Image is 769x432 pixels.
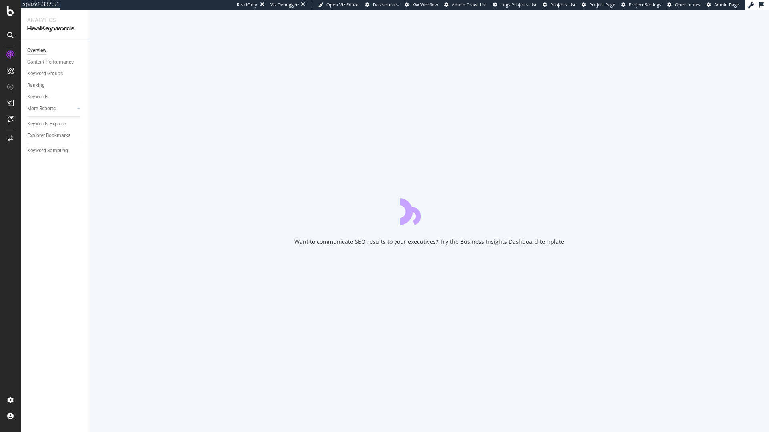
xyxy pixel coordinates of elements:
a: Project Settings [621,2,661,8]
div: animation [400,196,458,225]
span: Project Page [589,2,615,8]
div: Keywords Explorer [27,120,67,128]
div: Ranking [27,81,45,90]
div: ReadOnly: [237,2,258,8]
div: Keyword Groups [27,70,63,78]
span: Admin Page [714,2,739,8]
div: Keywords [27,93,48,101]
a: Projects List [543,2,576,8]
span: Admin Crawl List [452,2,487,8]
span: KW Webflow [412,2,438,8]
a: Admin Page [707,2,739,8]
a: Keywords [27,93,83,101]
div: Want to communicate SEO results to your executives? Try the Business Insights Dashboard template [294,238,564,246]
a: Open in dev [667,2,701,8]
div: Explorer Bookmarks [27,131,70,140]
a: Keyword Groups [27,70,83,78]
a: Ranking [27,81,83,90]
div: Viz Debugger: [270,2,299,8]
a: Logs Projects List [493,2,537,8]
a: Open Viz Editor [318,2,359,8]
span: Open Viz Editor [326,2,359,8]
a: KW Webflow [405,2,438,8]
div: Overview [27,46,46,55]
div: More Reports [27,104,56,113]
div: RealKeywords [27,24,82,33]
span: Logs Projects List [501,2,537,8]
div: Analytics [27,16,82,24]
div: Keyword Sampling [27,147,68,155]
a: Admin Crawl List [444,2,487,8]
span: Datasources [373,2,399,8]
a: Keywords Explorer [27,120,83,128]
span: Open in dev [675,2,701,8]
a: Content Performance [27,58,83,66]
span: Projects List [550,2,576,8]
a: More Reports [27,104,75,113]
a: Keyword Sampling [27,147,83,155]
div: Content Performance [27,58,74,66]
a: Overview [27,46,83,55]
a: Explorer Bookmarks [27,131,83,140]
span: Project Settings [629,2,661,8]
a: Datasources [365,2,399,8]
a: Project Page [582,2,615,8]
